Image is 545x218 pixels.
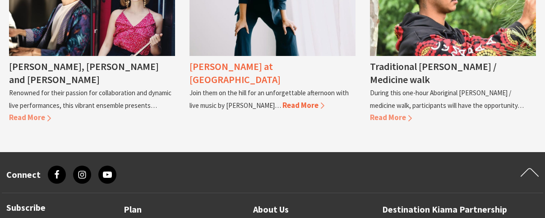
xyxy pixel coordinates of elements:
[253,202,289,217] a: About Us
[382,202,507,217] a: Destination Kiama Partnership
[370,112,412,122] span: Read More
[9,88,171,109] p: Renowned for their passion for collaboration and dynamic live performances, this vibrant ensemble...
[370,60,497,86] h4: Traditional [PERSON_NAME] / Medicine walk
[282,100,324,110] span: Read More
[124,202,142,217] a: Plan
[6,169,41,180] h3: Connect
[189,88,349,109] p: Join them on the hill for an unforgettable afternoon with live music by [PERSON_NAME]…
[9,112,51,122] span: Read More
[6,202,101,213] h3: Subscribe
[9,60,159,86] h4: [PERSON_NAME], [PERSON_NAME] and [PERSON_NAME]
[189,60,281,86] h4: [PERSON_NAME] at [GEOGRAPHIC_DATA]
[370,88,524,109] p: During this one-hour Aboriginal [PERSON_NAME] / medicine walk, participants will have the opportu...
